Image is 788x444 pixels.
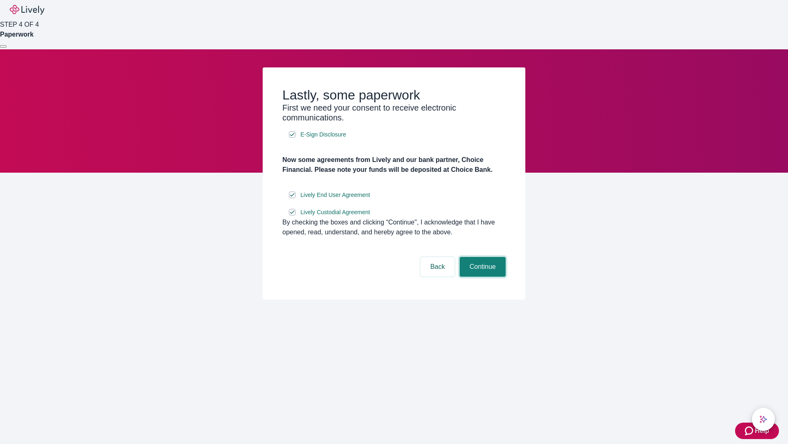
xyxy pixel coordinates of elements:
[299,190,372,200] a: e-sign disclosure document
[300,191,370,199] span: Lively End User Agreement
[745,426,755,436] svg: Zendesk support icon
[759,415,767,423] svg: Lively AI Assistant
[10,5,44,15] img: Lively
[735,423,779,439] button: Zendesk support iconHelp
[420,257,455,277] button: Back
[460,257,506,277] button: Continue
[300,208,370,217] span: Lively Custodial Agreement
[752,408,775,431] button: chat
[755,426,769,436] span: Help
[282,87,506,103] h2: Lastly, some paperwork
[299,129,348,140] a: e-sign disclosure document
[282,103,506,123] h3: First we need your consent to receive electronic communications.
[282,155,506,175] h4: Now some agreements from Lively and our bank partner, Choice Financial. Please note your funds wi...
[300,130,346,139] span: E-Sign Disclosure
[299,207,372,217] a: e-sign disclosure document
[282,217,506,237] div: By checking the boxes and clicking “Continue", I acknowledge that I have opened, read, understand...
